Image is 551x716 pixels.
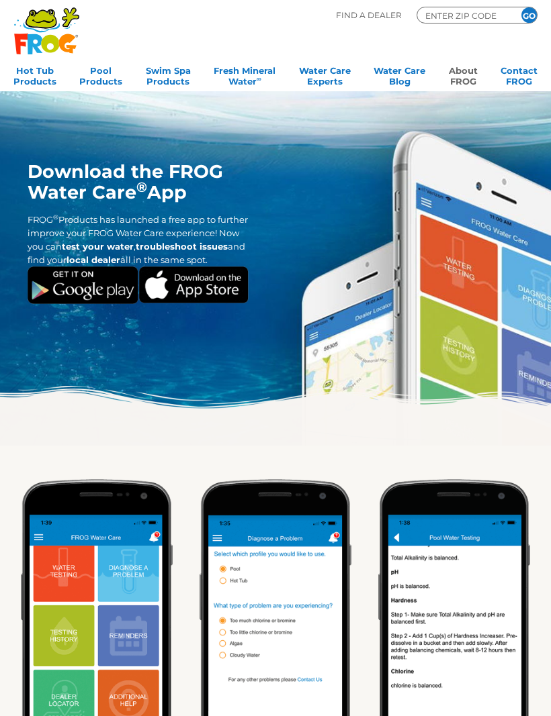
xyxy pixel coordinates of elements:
a: AboutFROG [449,61,478,88]
a: Hot TubProducts [13,61,56,88]
a: Swim SpaProducts [146,61,191,88]
a: Water CareExperts [299,61,351,88]
strong: local dealer [67,254,120,265]
input: Zip Code Form [424,9,505,21]
p: FROG Products has launched a free app to further improve your FROG Water Care experience! Now you... [28,213,249,266]
img: Google Play [28,266,138,304]
a: ContactFROG [501,61,538,88]
sup: ® [53,213,58,221]
a: Water CareBlog [374,61,425,88]
a: PoolProducts [79,61,122,88]
input: GO [521,7,537,23]
img: Apple App Store [138,266,249,303]
sup: ® [136,178,147,195]
strong: troubleshoot issues [136,241,228,252]
p: Find A Dealer [336,7,402,23]
strong: test your water [62,241,134,252]
h1: Download the FROG Water Care App [28,161,249,203]
sup: ∞ [257,75,261,83]
a: Fresh MineralWater∞ [214,61,275,88]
